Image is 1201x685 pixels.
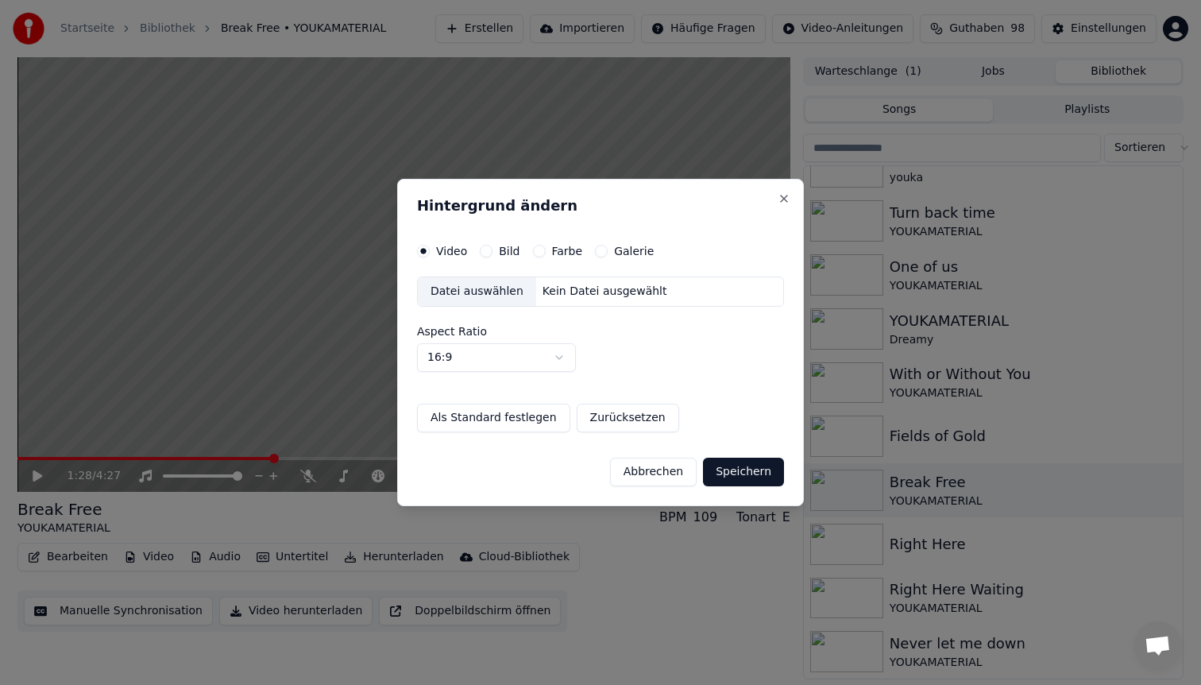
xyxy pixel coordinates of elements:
[577,404,679,432] button: Zurücksetzen
[417,326,784,337] label: Aspect Ratio
[610,458,697,486] button: Abbrechen
[436,246,467,257] label: Video
[499,246,519,257] label: Bild
[417,404,570,432] button: Als Standard festlegen
[703,458,784,486] button: Speichern
[536,284,674,300] div: Kein Datei ausgewählt
[418,277,536,306] div: Datei auswählen
[417,199,784,213] h2: Hintergrund ändern
[614,246,654,257] label: Galerie
[552,246,583,257] label: Farbe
